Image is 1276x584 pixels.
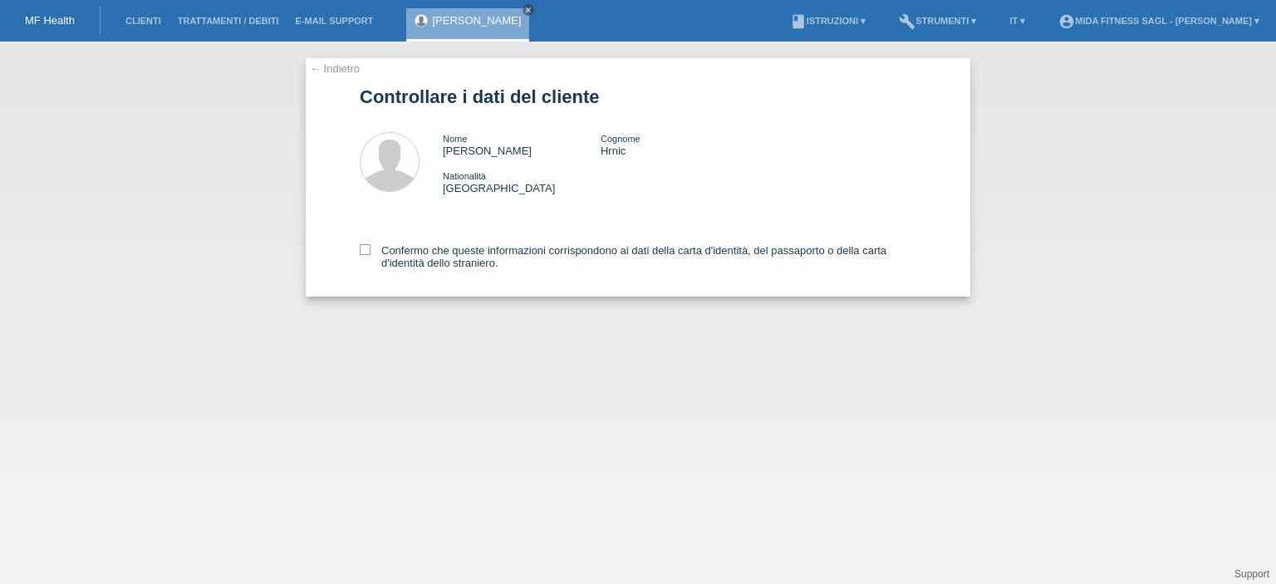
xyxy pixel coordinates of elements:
span: Nome [443,134,467,144]
span: Nationalità [443,171,486,181]
a: [PERSON_NAME] [432,14,521,27]
label: Confermo che queste informazioni corrispondono ai dati della carta d'identità, del passaporto o d... [360,244,916,269]
a: buildStrumenti ▾ [891,16,984,26]
a: bookIstruzioni ▾ [782,16,874,26]
a: Support [1234,568,1269,580]
a: account_circleMIDA Fitness Sagl - [PERSON_NAME] ▾ [1050,16,1268,26]
a: IT ▾ [1001,16,1033,26]
i: book [790,13,807,30]
i: account_circle [1058,13,1075,30]
div: Hrnic [601,132,758,157]
a: close [523,4,534,16]
a: E-mail Support [287,16,382,26]
i: build [899,13,915,30]
h1: Controllare i dati del cliente [360,86,916,107]
i: close [524,6,532,14]
div: [GEOGRAPHIC_DATA] [443,169,601,194]
a: Trattamenti / debiti [169,16,287,26]
div: [PERSON_NAME] [443,132,601,157]
span: Cognome [601,134,640,144]
a: Clienti [117,16,169,26]
a: MF Health [25,14,75,27]
a: ← Indietro [310,62,360,75]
